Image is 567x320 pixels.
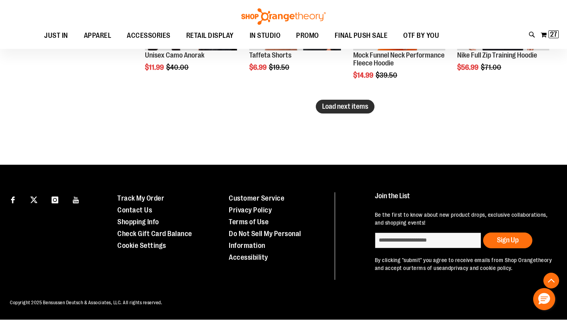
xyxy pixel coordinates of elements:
p: Be the first to know about new product drops, exclusive collaborations, and shopping events! [375,211,552,227]
a: Check Gift Card Balance [117,230,192,238]
a: Taffeta Shorts [249,51,291,59]
a: Contact Us [117,206,152,214]
span: JUST IN [44,27,68,45]
a: Terms of Use [229,218,269,226]
span: $14.99 [353,71,374,79]
button: Hello, have a question? Let’s chat. [533,288,555,310]
a: Accessibility [229,253,268,261]
a: terms of use [411,265,442,271]
a: Visit our Instagram page [48,192,62,206]
span: OTF BY YOU [403,27,439,45]
a: Visit our Youtube page [69,192,83,206]
span: $40.00 [166,63,190,71]
span: IN STUDIO [250,27,281,45]
span: PROMO [296,27,319,45]
img: Shop Orangetheory [240,8,327,25]
span: $56.99 [457,63,480,71]
a: Do Not Sell My Personal Information [229,230,301,249]
span: $39.50 [376,71,398,79]
span: Load next items [322,102,368,110]
h4: Join the List [375,192,552,207]
span: APPAREL [84,27,111,45]
span: $19.50 [269,63,291,71]
a: APPAREL [76,27,119,45]
span: FINAL PUSH SALE [335,27,388,45]
span: ACCESSORIES [127,27,170,45]
a: Nike Full Zip Training Hoodie [457,51,537,59]
span: $71.00 [481,63,502,71]
a: Visit our Facebook page [6,192,20,206]
a: PROMO [288,27,327,45]
a: IN STUDIO [242,27,289,45]
span: Copyright 2025 Bensussen Deutsch & Associates, LLC. All rights reserved. [10,300,162,305]
a: ACCESSORIES [119,27,178,45]
a: RETAIL DISPLAY [178,27,242,45]
p: By clicking "submit" you agree to receive emails from Shop Orangetheory and accept our and [375,256,552,272]
span: Sign Up [497,236,519,244]
span: $6.99 [249,63,268,71]
a: JUST IN [36,27,76,45]
span: RETAIL DISPLAY [186,27,234,45]
a: Shopping Info [117,218,159,226]
a: Customer Service [229,194,284,202]
a: Track My Order [117,194,164,202]
img: Twitter [30,196,37,203]
a: Cookie Settings [117,242,166,249]
input: enter email [375,233,481,248]
a: OTF BY YOU [395,27,447,45]
button: Sign Up [483,233,532,248]
a: FINAL PUSH SALE [327,27,396,45]
a: Unisex Camo Anorak [145,51,204,59]
a: Privacy Policy [229,206,272,214]
a: Visit our X page [27,192,41,206]
span: $11.99 [145,63,165,71]
span: 27 [550,30,557,38]
a: privacy and cookie policy. [451,265,512,271]
a: Mock Funnel Neck Performance Fleece Hoodie [353,51,445,67]
button: Load next items [316,100,374,113]
button: Back To Top [543,273,559,288]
